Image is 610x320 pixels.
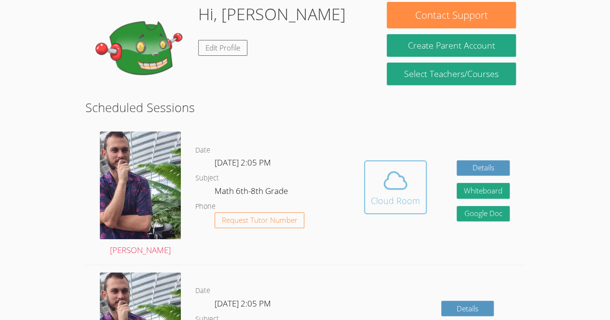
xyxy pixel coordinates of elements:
dt: Phone [195,201,216,213]
button: Create Parent Account [387,34,515,57]
a: [PERSON_NAME] [100,131,181,257]
button: Contact Support [387,2,515,28]
dt: Date [195,144,210,156]
a: Select Teachers/Courses [387,63,515,85]
a: Google Doc [457,206,510,222]
h1: Hi, [PERSON_NAME] [198,2,346,26]
a: Details [457,160,510,176]
dt: Subject [195,172,219,184]
dt: Date [195,285,210,297]
button: Whiteboard [457,183,510,199]
span: [DATE] 2:05 PM [215,157,271,168]
a: Edit Profile [198,40,247,56]
div: Cloud Room [371,194,420,207]
img: 20240721_091457.jpg [100,131,181,239]
img: default.png [94,2,190,98]
button: Request Tutor Number [215,212,305,228]
dd: Math 6th-8th Grade [215,184,290,201]
h2: Scheduled Sessions [85,98,525,116]
span: Request Tutor Number [222,217,298,224]
span: [DATE] 2:05 PM [215,298,271,309]
button: Cloud Room [364,160,427,214]
a: Details [441,301,494,317]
